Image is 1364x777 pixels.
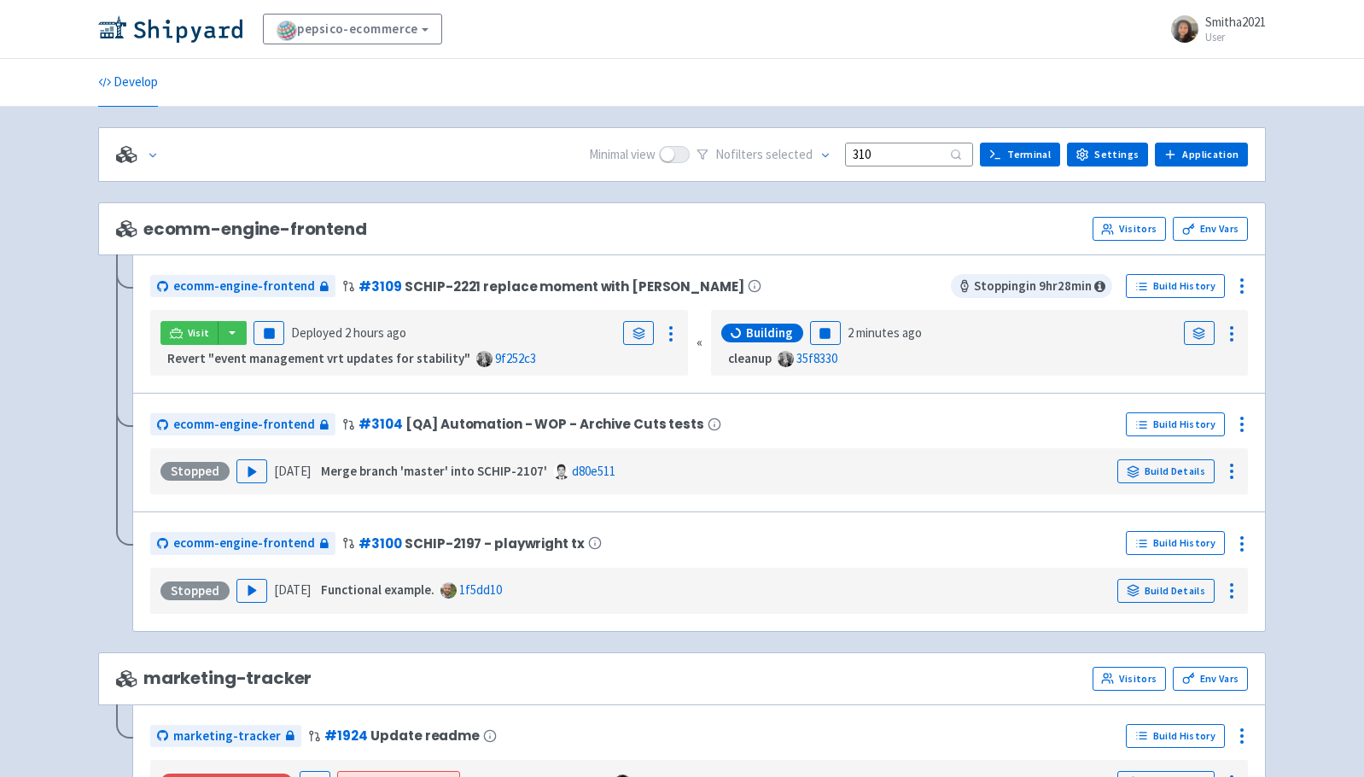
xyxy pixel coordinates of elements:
[324,727,367,745] a: #1924
[589,145,656,165] span: Minimal view
[845,143,973,166] input: Search...
[1161,15,1266,43] a: Smitha2021 User
[274,463,311,479] time: [DATE]
[160,581,230,600] div: Stopped
[150,413,335,436] a: ecomm-engine-frontend
[1126,724,1225,748] a: Build History
[572,463,615,479] a: d80e511
[321,581,434,598] strong: Functional example.
[358,277,401,295] a: #3109
[98,59,158,107] a: Develop
[848,324,922,341] time: 2 minutes ago
[167,350,470,366] strong: Revert "event management vrt updates for stability"
[810,321,841,345] button: Pause
[116,669,312,688] span: marketing-tracker
[1126,274,1225,298] a: Build History
[160,462,230,481] div: Stopped
[150,275,335,298] a: ecomm-engine-frontend
[1126,531,1225,555] a: Build History
[173,534,315,553] span: ecomm-engine-frontend
[188,326,210,340] span: Visit
[274,581,311,598] time: [DATE]
[321,463,547,479] strong: Merge branch 'master' into SCHIP-2107'
[160,321,219,345] a: Visit
[1155,143,1248,166] a: Application
[697,310,702,376] div: «
[345,324,406,341] time: 2 hours ago
[796,350,837,366] a: 35f8330
[951,274,1112,298] span: Stopping in 9 hr 28 min
[236,579,267,603] button: Play
[358,535,401,552] a: #3100
[1173,217,1248,241] a: Env Vars
[370,728,480,743] span: Update readme
[728,350,772,366] strong: cleanup
[1117,579,1215,603] a: Build Details
[358,415,402,433] a: #3104
[1117,459,1215,483] a: Build Details
[405,279,743,294] span: SCHIP-2221 replace moment with [PERSON_NAME]
[495,350,536,366] a: 9f252c3
[1205,32,1266,43] small: User
[150,532,335,555] a: ecomm-engine-frontend
[173,415,315,435] span: ecomm-engine-frontend
[405,417,703,431] span: [QA] Automation - WOP - Archive Cuts tests
[116,219,367,239] span: ecomm-engine-frontend
[291,324,406,341] span: Deployed
[405,536,584,551] span: SCHIP-2197 - playwright tx
[236,459,267,483] button: Play
[1126,412,1225,436] a: Build History
[1205,14,1266,30] span: Smitha2021
[150,725,301,748] a: marketing-tracker
[766,146,813,162] span: selected
[173,277,315,296] span: ecomm-engine-frontend
[746,324,793,342] span: Building
[1067,143,1148,166] a: Settings
[715,145,813,165] span: No filter s
[254,321,284,345] button: Pause
[459,581,502,598] a: 1f5dd10
[1173,667,1248,691] a: Env Vars
[1093,217,1166,241] a: Visitors
[980,143,1060,166] a: Terminal
[98,15,242,43] img: Shipyard logo
[1093,667,1166,691] a: Visitors
[173,727,281,746] span: marketing-tracker
[263,14,442,44] a: pepsico-ecommerce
